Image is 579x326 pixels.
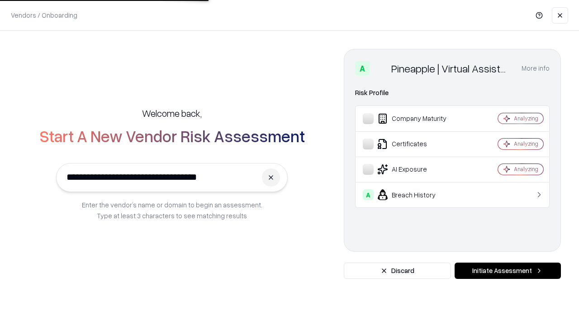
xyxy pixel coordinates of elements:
[363,139,471,149] div: Certificates
[391,61,511,76] div: Pineapple | Virtual Assistant Agency
[373,61,388,76] img: Pineapple | Virtual Assistant Agency
[363,113,471,124] div: Company Maturity
[363,164,471,175] div: AI Exposure
[142,107,202,120] h5: Welcome back,
[455,263,561,279] button: Initiate Assessment
[363,189,471,200] div: Breach History
[514,115,538,122] div: Analyzing
[363,189,374,200] div: A
[39,127,305,145] h2: Start A New Vendor Risk Assessment
[344,263,451,279] button: Discard
[355,61,370,76] div: A
[522,60,550,77] button: More info
[11,10,77,20] p: Vendors / Onboarding
[82,199,262,221] p: Enter the vendor’s name or domain to begin an assessment. Type at least 3 characters to see match...
[514,140,538,148] div: Analyzing
[514,165,538,173] div: Analyzing
[355,87,550,98] div: Risk Profile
